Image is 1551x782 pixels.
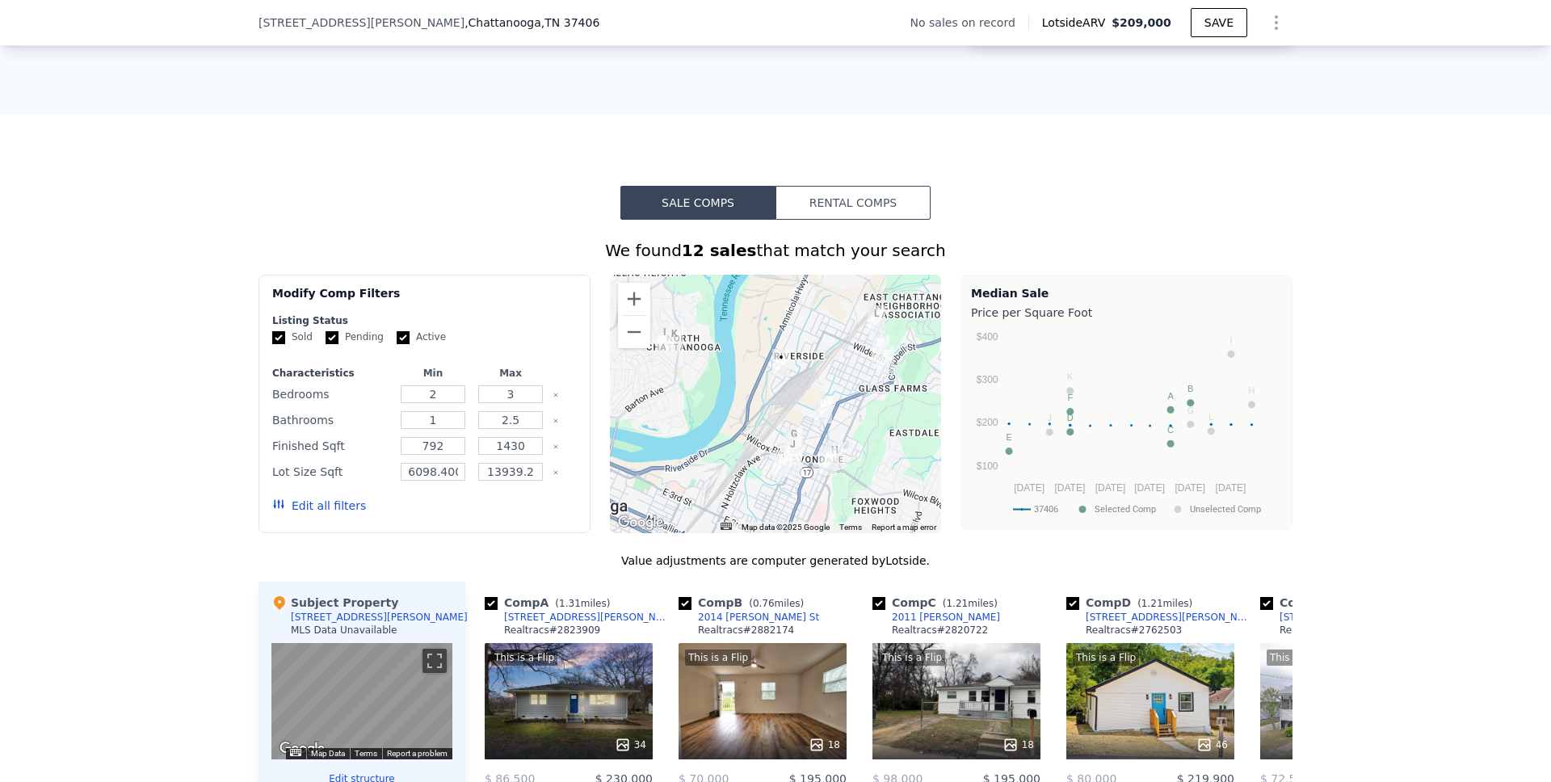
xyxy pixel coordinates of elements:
[504,611,672,624] div: [STREET_ADDRESS][PERSON_NAME]
[1260,611,1448,624] a: [STREET_ADDRESS][PERSON_NAME]
[685,650,751,666] div: This is a Flip
[1048,413,1053,423] text: J
[553,444,559,450] button: Clear
[698,611,819,624] div: 2014 [PERSON_NAME] St
[977,374,998,385] text: $300
[485,611,672,624] a: [STREET_ADDRESS][PERSON_NAME]
[1066,611,1254,624] a: [STREET_ADDRESS][PERSON_NAME]
[977,417,998,428] text: $200
[1134,482,1165,494] text: [DATE]
[272,383,391,406] div: Bedrooms
[1248,385,1255,395] text: H
[819,448,837,475] div: 1411 N Chamberlain Ave
[553,392,559,398] button: Clear
[271,595,398,611] div: Subject Property
[910,15,1028,31] div: No sales on record
[275,738,329,759] img: Google
[1014,482,1045,494] text: [DATE]
[1086,611,1254,624] div: [STREET_ADDRESS][PERSON_NAME]
[258,553,1292,569] div: Value adjustments are computer generated by Lotside .
[275,738,329,759] a: Open this area in Google Maps (opens a new window)
[721,523,732,530] button: Keyboard shortcuts
[1112,16,1171,29] span: $209,000
[1067,372,1074,381] text: K
[397,367,469,380] div: Min
[1175,482,1205,494] text: [DATE]
[879,650,945,666] div: This is a Flip
[1260,595,1391,611] div: Comp E
[656,324,674,351] div: 1119 Highland Dr
[1002,737,1034,753] div: 18
[679,611,819,624] a: 2014 [PERSON_NAME] St
[272,330,313,344] label: Sold
[618,283,650,315] button: Zoom in
[679,595,810,611] div: Comp B
[1067,393,1073,402] text: F
[971,324,1282,526] svg: A chart.
[1260,6,1292,39] button: Show Options
[1191,8,1247,37] button: SAVE
[1131,598,1199,609] span: ( miles)
[258,239,1292,262] div: We found that match your search
[1229,335,1232,345] text: I
[272,409,391,431] div: Bathrooms
[1042,15,1112,31] span: Lotside ARV
[809,737,840,753] div: 18
[1187,406,1194,415] text: G
[553,418,559,424] button: Clear
[1073,650,1139,666] div: This is a Flip
[291,611,468,624] div: [STREET_ADDRESS][PERSON_NAME]
[872,595,1004,611] div: Comp C
[397,331,410,344] input: Active
[272,314,577,327] div: Listing Status
[1280,624,1376,637] div: Realtracs # 2710608
[772,450,790,477] div: 1101 N Orchard Knob Ave
[326,331,338,344] input: Pending
[742,523,830,532] span: Map data ©2025 Google
[977,460,998,472] text: $100
[1006,432,1011,442] text: E
[666,326,683,353] div: 1140 Highland Dr
[464,15,599,31] span: , Chattanooga
[1208,412,1213,422] text: L
[872,523,936,532] a: Report a map error
[614,512,667,533] img: Google
[290,749,301,756] button: Keyboard shortcuts
[504,624,600,637] div: Realtracs # 2823909
[814,396,832,423] div: 2014 Curtis St
[772,349,790,376] div: 1108 Crutchfield St
[1280,611,1448,624] div: [STREET_ADDRESS][PERSON_NAME]
[541,16,599,29] span: , TN 37406
[775,186,931,220] button: Rental Comps
[1067,413,1074,423] text: D
[272,435,391,457] div: Finished Sqft
[422,649,447,673] button: Toggle fullscreen view
[614,512,667,533] a: Open this area in Google Maps (opens a new window)
[971,301,1282,324] div: Price per Square Foot
[258,15,464,31] span: [STREET_ADDRESS][PERSON_NAME]
[1267,650,1333,666] div: This is a Flip
[785,426,803,453] div: 1504 N Orchard Knob Ave
[271,643,452,759] div: Map
[355,749,377,758] a: Terms (opens in new tab)
[271,643,452,759] div: Street View
[1086,624,1182,637] div: Realtracs # 2762503
[1141,598,1163,609] span: 1.21
[753,598,775,609] span: 0.76
[868,305,885,333] div: 2219 Allin St
[326,330,384,344] label: Pending
[272,331,285,344] input: Sold
[872,611,1000,624] a: 2011 [PERSON_NAME]
[491,650,557,666] div: This is a Flip
[742,598,810,609] span: ( miles)
[1167,425,1174,435] text: C
[872,334,889,362] div: 3012 N Chamberlain Ave
[946,598,968,609] span: 1.21
[1187,384,1193,393] text: B
[977,331,998,343] text: $400
[971,285,1282,301] div: Median Sale
[1216,482,1246,494] text: [DATE]
[784,449,802,477] div: 2011 Laura St
[1034,504,1058,515] text: 37406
